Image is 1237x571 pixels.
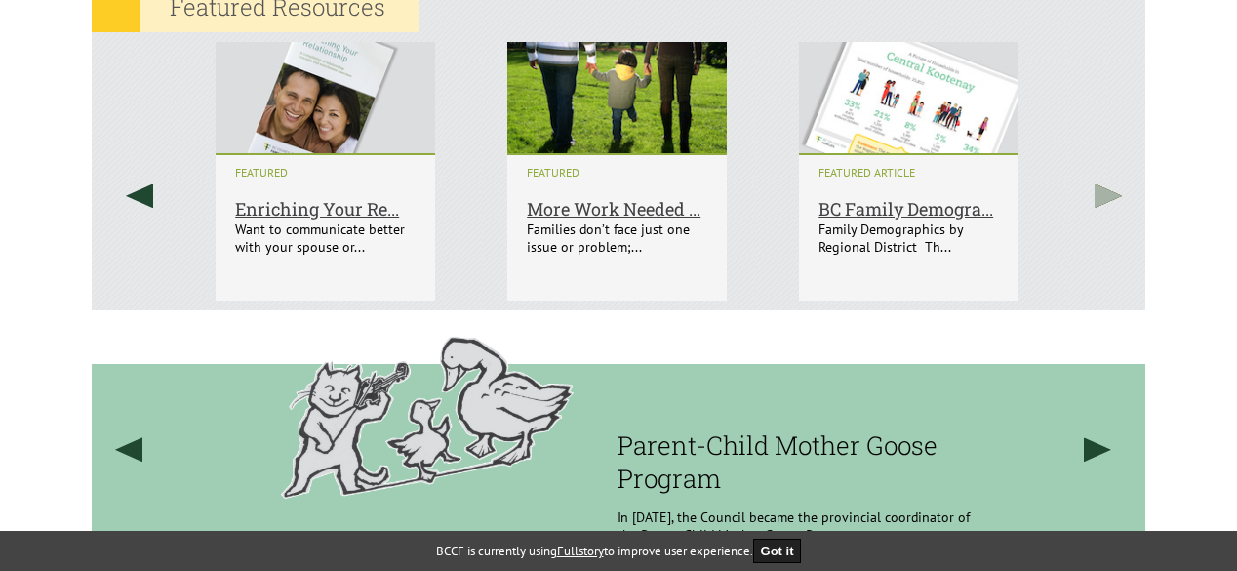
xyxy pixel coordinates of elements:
i: FEATURED [527,165,707,180]
p: In [DATE], the Council became the provincial coordinator of the Parent Child Mother Goose Program. [618,509,973,544]
i: FEATURED [235,165,416,180]
a: Enriching Your Re... [235,155,416,221]
img: History Filler Image [234,310,609,518]
a: More Work Needed ... [527,155,707,221]
i: FEATURED Article [818,165,999,180]
img: More Work Needed to Help Families [507,32,727,153]
img: BC Family Demographic Infographics [799,32,1018,153]
button: Got it [753,539,802,563]
img: Enriching Your Relationship [216,32,435,153]
h3: Parent-Child Mother Goose Program [618,428,973,495]
p: Families don’t face just one issue or problem;... [527,221,707,256]
p: Want to communicate better with your spouse or... [235,221,416,256]
p: Family Demographics by Regional District Th... [818,221,999,256]
a: BC Family Demogra... [818,155,999,221]
a: Fullstory [557,543,604,559]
